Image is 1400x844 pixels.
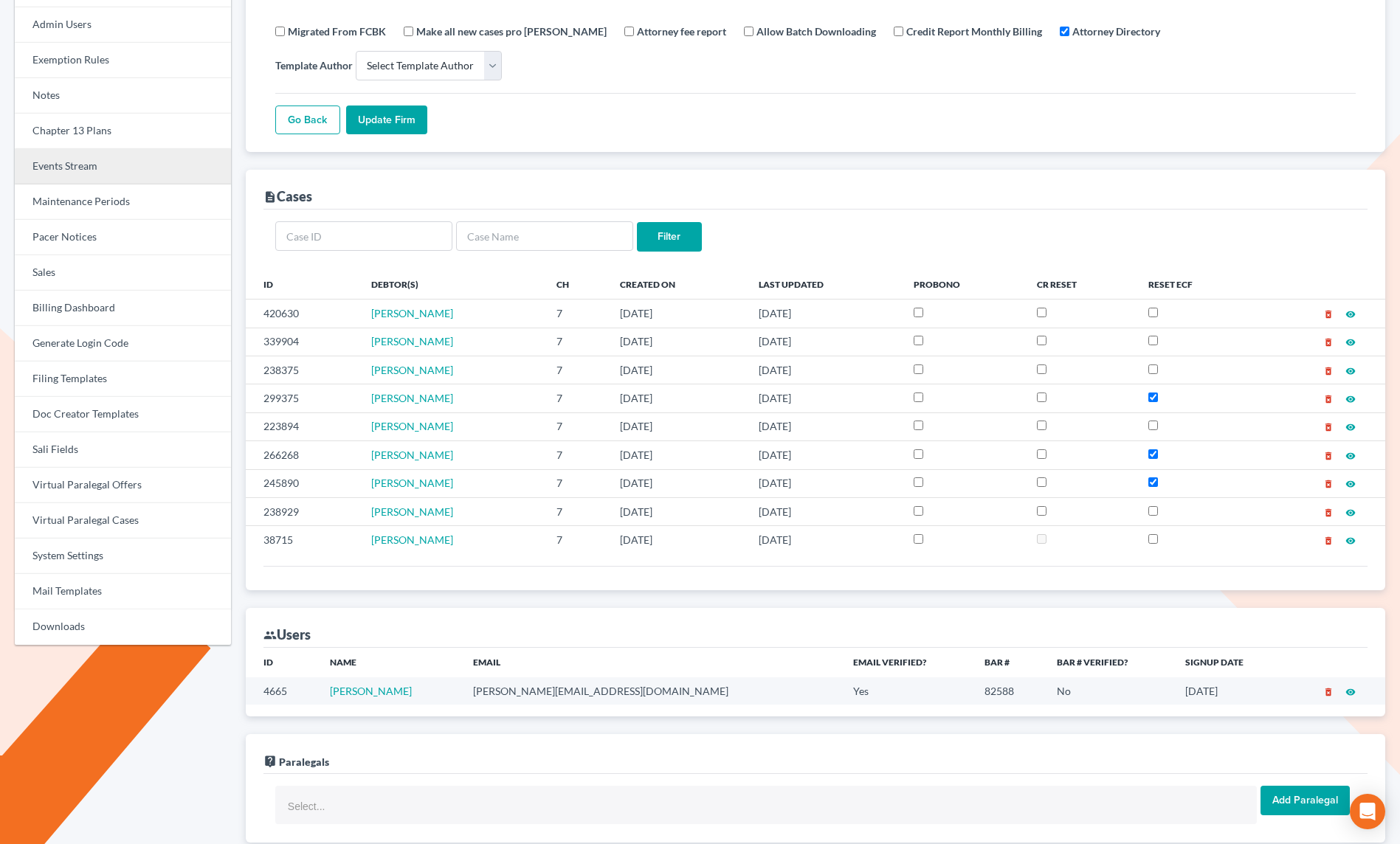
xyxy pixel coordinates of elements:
[1045,677,1173,705] td: No
[371,533,453,546] span: [PERSON_NAME]
[1323,392,1334,404] a: delete_forever
[246,269,359,299] th: ID
[263,626,311,643] div: Users
[246,526,359,554] td: 38715
[841,677,973,705] td: Yes
[973,677,1045,705] td: 82588
[1323,533,1334,546] a: delete_forever
[15,78,231,114] a: Notes
[371,364,453,376] a: [PERSON_NAME]
[15,326,231,362] a: Generate Login Code
[1323,479,1334,489] i: delete_forever
[1345,307,1356,319] a: visibility
[608,441,747,469] td: [DATE]
[545,269,608,299] th: Ch
[747,328,903,356] td: [DATE]
[1345,366,1356,376] i: visibility
[1323,366,1334,376] i: delete_forever
[1323,420,1334,432] a: delete_forever
[1345,364,1356,376] a: visibility
[346,106,427,135] input: Update Firm
[288,24,386,39] label: Migrated From FCBK
[371,392,453,404] a: [PERSON_NAME]
[747,300,903,328] td: [DATE]
[263,190,277,204] i: description
[15,503,231,539] a: Virtual Paralegal Cases
[15,574,231,609] a: Mail Templates
[747,526,903,554] td: [DATE]
[1261,786,1350,815] input: Add Paralegal
[275,106,340,135] a: Go Back
[15,220,231,255] a: Pacer Notices
[747,412,903,440] td: [DATE]
[15,539,231,574] a: System Settings
[1345,508,1356,518] i: visibility
[747,469,903,497] td: [DATE]
[1345,536,1356,546] i: visibility
[545,526,608,554] td: 7
[545,469,608,497] td: 7
[1323,685,1334,697] a: delete_forever
[1323,451,1334,461] i: delete_forever
[1345,479,1356,489] i: visibility
[608,328,747,356] td: [DATE]
[15,114,231,149] a: Chapter 13 Plans
[330,685,412,697] a: [PERSON_NAME]
[545,497,608,525] td: 7
[747,269,903,299] th: Last Updated
[15,468,231,503] a: Virtual Paralegal Offers
[1072,24,1160,39] label: Attorney Directory
[1345,422,1356,432] i: visibility
[1345,449,1356,461] a: visibility
[608,356,747,384] td: [DATE]
[608,300,747,328] td: [DATE]
[1345,451,1356,461] i: visibility
[263,755,277,768] i: live_help
[545,300,608,328] td: 7
[637,24,726,39] label: Attorney fee report
[1045,648,1173,677] th: Bar # Verified?
[1137,269,1255,299] th: Reset ECF
[1323,337,1334,347] i: delete_forever
[608,497,747,525] td: [DATE]
[1323,364,1334,376] a: delete_forever
[246,441,359,469] td: 266268
[1345,335,1356,347] a: visibility
[747,441,903,469] td: [DATE]
[246,648,318,677] th: ID
[371,449,453,461] span: [PERSON_NAME]
[246,356,359,384] td: 238375
[15,43,231,78] a: Exemption Rules
[371,335,453,347] span: [PERSON_NAME]
[1345,337,1356,347] i: visibility
[545,441,608,469] td: 7
[1350,794,1385,829] div: Open Intercom Messenger
[275,221,452,251] input: Case ID
[1323,309,1334,319] i: delete_forever
[545,328,608,356] td: 7
[1345,392,1356,404] a: visibility
[1345,309,1356,319] i: visibility
[371,505,453,518] a: [PERSON_NAME]
[246,328,359,356] td: 339904
[246,497,359,525] td: 238929
[263,187,312,205] div: Cases
[456,221,633,251] input: Case Name
[461,677,841,705] td: [PERSON_NAME][EMAIL_ADDRESS][DOMAIN_NAME]
[545,356,608,384] td: 7
[275,58,353,73] label: Template Author
[1025,269,1137,299] th: CR Reset
[1345,420,1356,432] a: visibility
[416,24,607,39] label: Make all new cases pro [PERSON_NAME]
[841,648,973,677] th: Email Verified?
[1345,685,1356,697] a: visibility
[279,755,329,768] span: Paralegals
[1345,533,1356,546] a: visibility
[371,307,453,319] a: [PERSON_NAME]
[359,269,545,299] th: Debtor(s)
[747,384,903,412] td: [DATE]
[756,24,876,39] label: Allow Batch Downloading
